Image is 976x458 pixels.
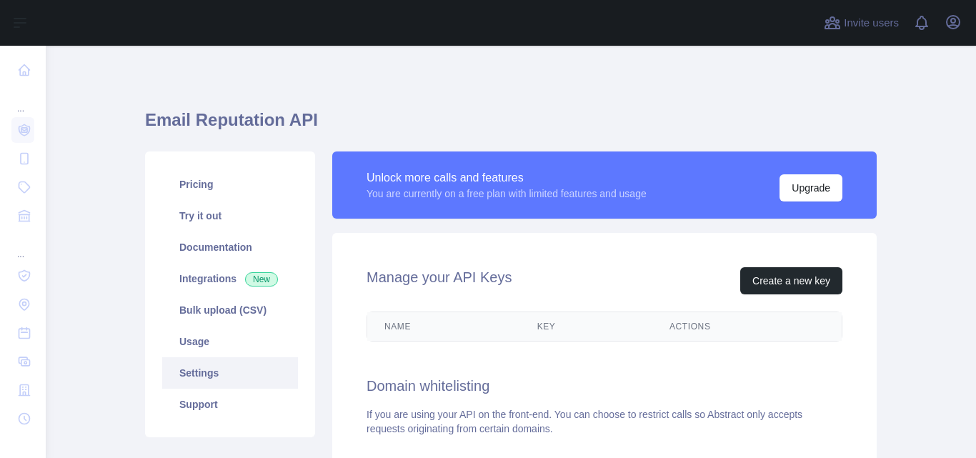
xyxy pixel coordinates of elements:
[162,389,298,420] a: Support
[11,232,34,260] div: ...
[740,267,842,294] button: Create a new key
[367,186,647,201] div: You are currently on a free plan with limited features and usage
[367,169,647,186] div: Unlock more calls and features
[145,109,877,143] h1: Email Reputation API
[520,312,652,341] th: Key
[162,263,298,294] a: Integrations New
[11,86,34,114] div: ...
[245,272,278,287] span: New
[162,326,298,357] a: Usage
[780,174,842,201] button: Upgrade
[162,169,298,200] a: Pricing
[162,294,298,326] a: Bulk upload (CSV)
[367,376,842,396] h2: Domain whitelisting
[162,200,298,232] a: Try it out
[821,11,902,34] button: Invite users
[652,312,842,341] th: Actions
[162,232,298,263] a: Documentation
[367,312,520,341] th: Name
[844,15,899,31] span: Invite users
[367,407,842,436] div: If you are using your API on the front-end. You can choose to restrict calls so Abstract only acc...
[162,357,298,389] a: Settings
[367,267,512,294] h2: Manage your API Keys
